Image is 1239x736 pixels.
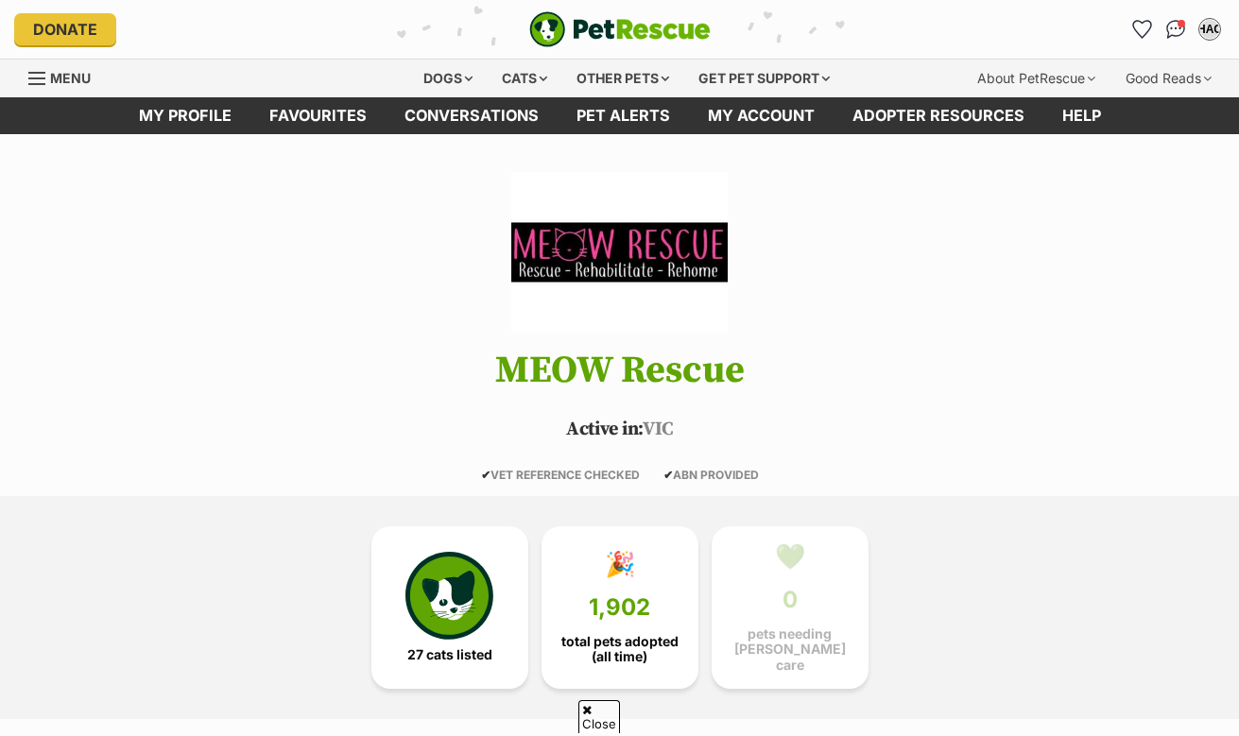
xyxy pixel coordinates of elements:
[405,552,492,639] img: cat-icon-068c71abf8fe30c970a85cd354bc8e23425d12f6e8612795f06af48be43a487a.svg
[689,97,834,134] a: My account
[407,647,492,662] span: 27 cats listed
[728,626,852,672] span: pets needing [PERSON_NAME] care
[1043,97,1120,134] a: Help
[964,60,1109,97] div: About PetRescue
[542,526,698,689] a: 🎉 1,902 total pets adopted (all time)
[386,97,558,134] a: conversations
[14,13,116,45] a: Donate
[834,97,1043,134] a: Adopter resources
[529,11,711,47] img: logo-e224e6f780fb5917bec1dbf3a21bbac754714ae5b6737aabdf751b685950b380.svg
[1112,60,1225,97] div: Good Reads
[120,97,250,134] a: My profile
[410,60,486,97] div: Dogs
[371,526,528,689] a: 27 cats listed
[605,550,635,578] div: 🎉
[250,97,386,134] a: Favourites
[511,172,727,333] img: MEOW Rescue
[489,60,560,97] div: Cats
[685,60,843,97] div: Get pet support
[1161,14,1191,44] a: Conversations
[1127,14,1157,44] a: Favourites
[566,418,643,441] span: Active in:
[558,97,689,134] a: Pet alerts
[481,468,490,482] icon: ✔
[558,634,682,664] span: total pets adopted (all time)
[529,11,711,47] a: PetRescue
[50,70,91,86] span: Menu
[28,60,104,94] a: Menu
[1195,14,1225,44] button: My account
[481,468,640,482] span: VET REFERENCE CHECKED
[712,526,869,689] a: 💚 0 pets needing [PERSON_NAME] care
[1127,14,1225,44] ul: Account quick links
[1200,20,1219,39] div: HAC
[589,594,650,621] span: 1,902
[578,700,620,733] span: Close
[663,468,759,482] span: ABN PROVIDED
[783,587,798,613] span: 0
[563,60,682,97] div: Other pets
[663,468,673,482] icon: ✔
[1166,20,1186,39] img: chat-41dd97257d64d25036548639549fe6c8038ab92f7586957e7f3b1b290dea8141.svg
[775,542,805,571] div: 💚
